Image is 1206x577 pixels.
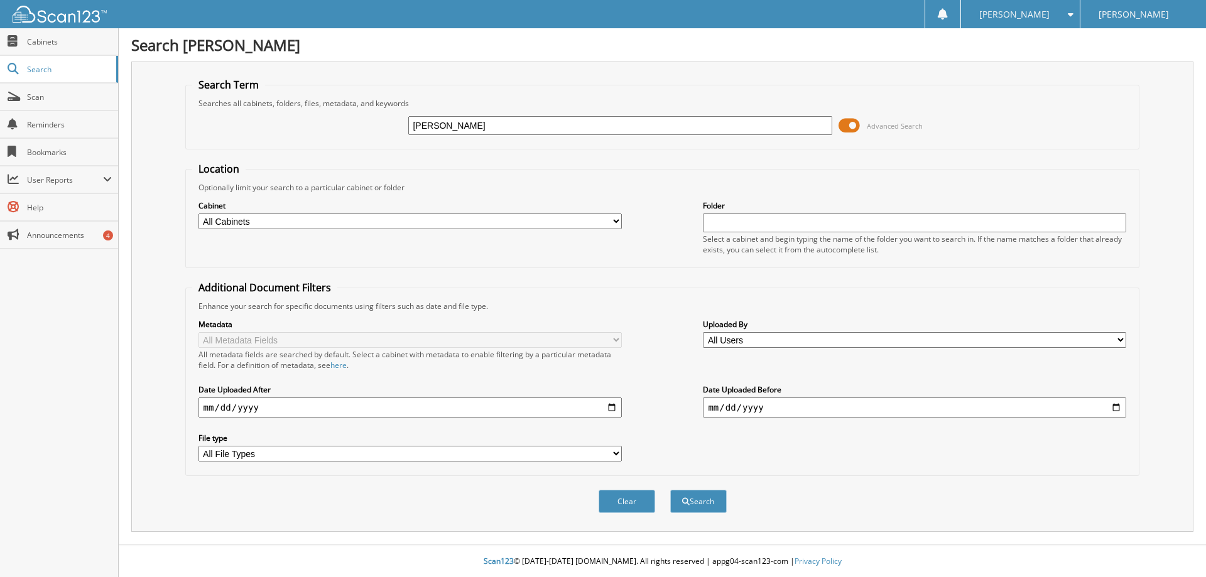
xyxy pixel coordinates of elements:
button: Clear [599,490,655,513]
span: Cabinets [27,36,112,47]
span: User Reports [27,175,103,185]
h1: Search [PERSON_NAME] [131,35,1193,55]
span: Bookmarks [27,147,112,158]
span: [PERSON_NAME] [979,11,1050,18]
legend: Additional Document Filters [192,281,337,294]
button: Search [670,490,727,513]
img: scan123-logo-white.svg [13,6,107,23]
div: Searches all cabinets, folders, files, metadata, and keywords [192,98,1133,109]
div: © [DATE]-[DATE] [DOMAIN_NAME]. All rights reserved | appg04-scan123-com | [119,546,1206,577]
a: Privacy Policy [795,556,842,566]
input: end [703,397,1126,418]
label: File type [198,433,622,443]
span: Reminders [27,119,112,130]
div: Optionally limit your search to a particular cabinet or folder [192,182,1133,193]
legend: Search Term [192,78,265,92]
span: Advanced Search [867,121,923,131]
span: [PERSON_NAME] [1099,11,1169,18]
input: start [198,397,622,418]
div: Select a cabinet and begin typing the name of the folder you want to search in. If the name match... [703,234,1126,255]
legend: Location [192,162,246,176]
div: All metadata fields are searched by default. Select a cabinet with metadata to enable filtering b... [198,349,622,370]
div: Enhance your search for specific documents using filters such as date and file type. [192,301,1133,311]
label: Uploaded By [703,319,1126,330]
span: Scan [27,92,112,102]
label: Cabinet [198,200,622,211]
span: Help [27,202,112,213]
label: Folder [703,200,1126,211]
label: Metadata [198,319,622,330]
div: 4 [103,230,113,240]
label: Date Uploaded Before [703,384,1126,395]
span: Announcements [27,230,112,240]
span: Scan123 [484,556,514,566]
label: Date Uploaded After [198,384,622,395]
a: here [330,360,347,370]
iframe: Chat Widget [1143,517,1206,577]
span: Search [27,64,110,75]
